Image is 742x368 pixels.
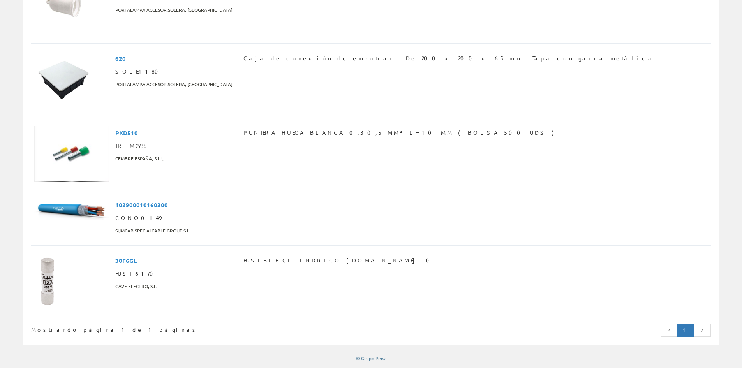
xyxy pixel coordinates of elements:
span: SOLE1180 [115,65,163,78]
span: 620 [115,51,126,65]
span: CEMBRE ESPAÑA, S.L.U. [115,152,166,166]
span: PORTALAMP.Y ACCESOR.SOLERA, [GEOGRAPHIC_DATA] [115,78,233,91]
img: Foto artículo (192x57.6) [34,198,109,220]
span: 102900010160300 [115,198,168,211]
a: Página anterior [661,324,678,337]
span: PKD510 [115,126,138,139]
span: GAVE ELECTRO, S.L. [115,280,157,293]
img: Foto artículo PUNTERA HUECA BLANCA 0,3-0,5 MM² L=10 MM ( BOLSA 500 UDS ) (192x144.18972332016) [34,126,109,182]
div: Mostrando página 1 de 1 páginas [31,323,308,334]
span: PUNTERA HUECA BLANCA 0,3-0,5 MM² L=10 MM ( BOLSA 500 UDS ) [243,126,554,139]
span: Caja de conexión de empotrar. De 200 x 200 x 65 mm. Tapa con garra metálica. [243,51,661,65]
span: PORTALAMP.Y ACCESOR.SOLERA, [GEOGRAPHIC_DATA] [115,4,233,17]
span: CONO0149 [115,211,161,224]
span: TRIM2735 [115,139,148,152]
span: FUSI6170 [115,267,158,280]
span: SUMCAB SPECIALCABLE GROUP S.L. [115,224,190,238]
span: 30F6GL [115,254,137,267]
img: Foto artículo Caja de conexión de empotrar. De 200 x 200 x 65 mm. Tapa con garra metálica. (150x150) [34,51,93,110]
a: Página siguiente [694,324,711,337]
img: Foto artículo FUSIBLE CILINDRICO 6A.GG T0 (69x150) [34,254,61,312]
span: FUSIBLE CILINDRICO [DOMAIN_NAME] T0 [243,254,434,267]
a: Página actual [677,324,694,337]
div: © Grupo Peisa [23,355,719,362]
